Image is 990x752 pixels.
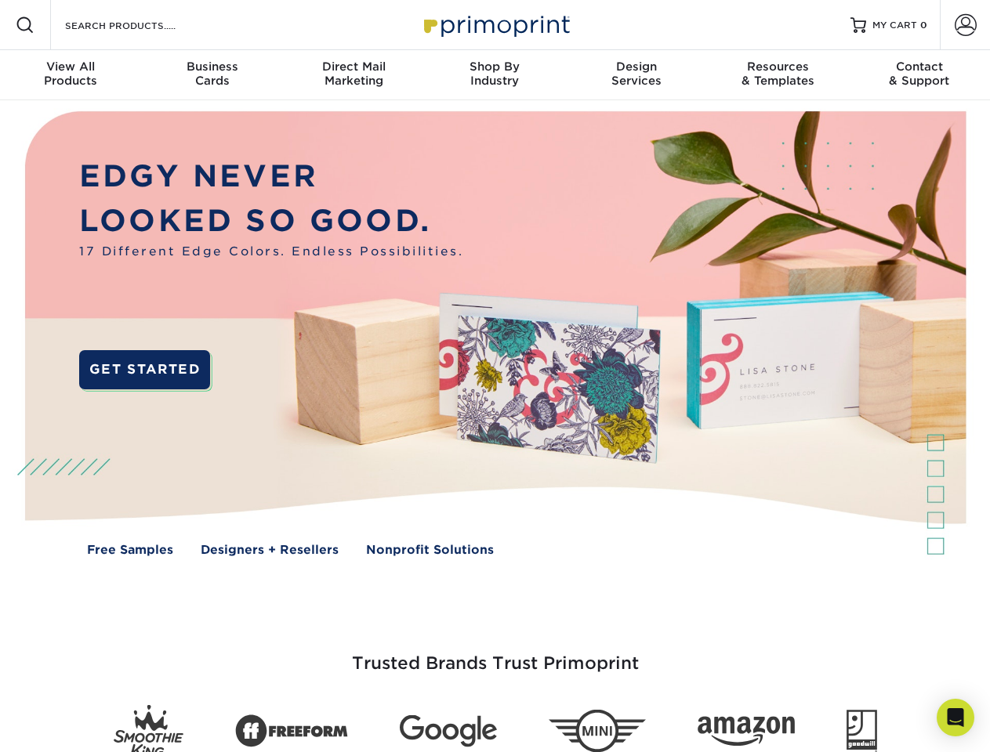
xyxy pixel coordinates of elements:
span: Direct Mail [283,60,424,74]
h3: Trusted Brands Trust Primoprint [37,616,954,692]
div: & Support [849,60,990,88]
iframe: Google Customer Reviews [4,704,133,747]
a: Nonprofit Solutions [366,541,494,559]
a: BusinessCards [141,50,282,100]
div: Services [566,60,707,88]
a: Direct MailMarketing [283,50,424,100]
span: MY CART [872,19,917,32]
img: Goodwill [847,710,877,752]
span: Resources [707,60,848,74]
a: Resources& Templates [707,50,848,100]
img: Google [400,715,497,747]
p: EDGY NEVER [79,154,463,199]
a: Free Samples [87,541,173,559]
a: DesignServices [566,50,707,100]
img: Amazon [698,717,795,747]
span: 0 [920,20,927,31]
div: & Templates [707,60,848,88]
div: Industry [424,60,565,88]
span: 17 Different Edge Colors. Endless Possibilities. [79,243,463,261]
span: Contact [849,60,990,74]
span: Design [566,60,707,74]
input: SEARCH PRODUCTS..... [63,16,216,34]
div: Cards [141,60,282,88]
p: LOOKED SO GOOD. [79,199,463,244]
div: Marketing [283,60,424,88]
a: Contact& Support [849,50,990,100]
span: Business [141,60,282,74]
div: Open Intercom Messenger [937,699,974,736]
span: Shop By [424,60,565,74]
a: Shop ByIndustry [424,50,565,100]
a: GET STARTED [79,350,210,389]
img: Primoprint [417,8,574,42]
a: Designers + Resellers [201,541,339,559]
